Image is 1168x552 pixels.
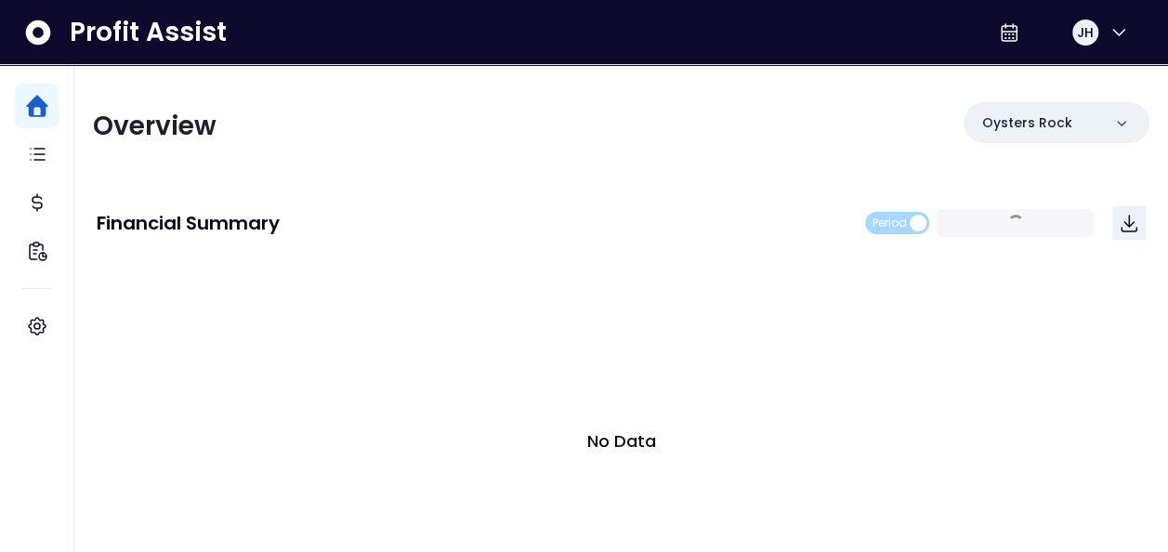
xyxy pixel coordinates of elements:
p: Financial Summary [97,214,280,232]
span: Profit Assist [70,16,227,49]
button: Download [1112,206,1146,240]
p: No Data [587,428,656,453]
span: Overview [93,108,217,144]
span: JH [1077,23,1094,42]
p: Oysters Rock [982,113,1072,133]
